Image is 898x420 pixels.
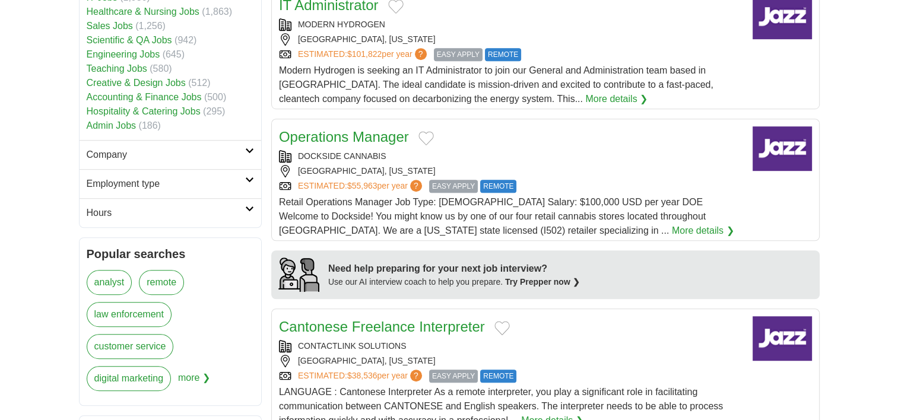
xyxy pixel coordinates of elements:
[87,35,172,45] a: Scientific & QA Jobs
[87,245,254,263] h2: Popular searches
[279,165,743,177] div: [GEOGRAPHIC_DATA], [US_STATE]
[87,334,174,359] a: customer service
[410,180,422,192] span: ?
[87,21,133,31] a: Sales Jobs
[150,63,172,74] span: (580)
[298,370,424,383] a: ESTIMATED:$38,536per year?
[418,131,434,145] button: Add to favorite jobs
[204,92,226,102] span: (500)
[485,48,521,61] span: REMOTE
[480,180,516,193] span: REMOTE
[434,48,483,61] span: EASY APPLY
[279,340,743,352] div: CONTACTLINK SOLUTIONS
[163,49,185,59] span: (645)
[87,177,245,191] h2: Employment type
[80,140,261,169] a: Company
[202,7,232,17] span: (1,863)
[87,7,199,17] a: Healthcare & Nursing Jobs
[429,370,478,383] span: EASY APPLY
[279,18,743,31] div: MODERN HYDROGEN
[328,262,580,276] div: Need help preparing for your next job interview?
[410,370,422,381] span: ?
[494,321,510,335] button: Add to favorite jobs
[279,150,743,163] div: DOCKSIDE CANNABIS
[80,198,261,227] a: Hours
[87,92,202,102] a: Accounting & Finance Jobs
[188,78,210,88] span: (512)
[87,206,245,220] h2: Hours
[753,316,812,361] img: Company logo
[672,224,734,238] a: More details ❯
[347,371,377,380] span: $38,536
[203,106,225,116] span: (295)
[174,35,196,45] span: (942)
[279,355,743,367] div: [GEOGRAPHIC_DATA], [US_STATE]
[87,366,172,391] a: digital marketing
[753,126,812,171] img: Company logo
[585,92,648,106] a: More details ❯
[415,48,427,60] span: ?
[87,106,201,116] a: Hospitality & Catering Jobs
[135,21,166,31] span: (1,256)
[87,78,186,88] a: Creative & Design Jobs
[480,370,516,383] span: REMOTE
[429,180,478,193] span: EASY APPLY
[87,302,172,327] a: law enforcement
[139,120,161,131] span: (186)
[279,65,713,104] span: Modern Hydrogen is seeking an IT Administrator to join our General and Administration team based ...
[505,277,580,287] a: Try Prepper now ❯
[279,319,485,335] a: Cantonese Freelance Interpreter
[347,49,382,59] span: $101,822
[87,49,160,59] a: Engineering Jobs
[279,129,409,145] a: Operations Manager
[139,270,184,295] a: remote
[328,276,580,288] div: Use our AI interview coach to help you prepare.
[87,63,147,74] a: Teaching Jobs
[279,33,743,46] div: [GEOGRAPHIC_DATA], [US_STATE]
[87,148,245,162] h2: Company
[87,120,137,131] a: Admin Jobs
[178,366,210,398] span: more ❯
[87,270,132,295] a: analyst
[298,180,424,193] a: ESTIMATED:$55,963per year?
[279,197,706,236] span: Retail Operations Manager Job Type: [DEMOGRAPHIC_DATA] Salary: $100,000 USD per year DOE Welcome ...
[347,181,377,190] span: $55,963
[80,169,261,198] a: Employment type
[298,48,429,61] a: ESTIMATED:$101,822per year?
